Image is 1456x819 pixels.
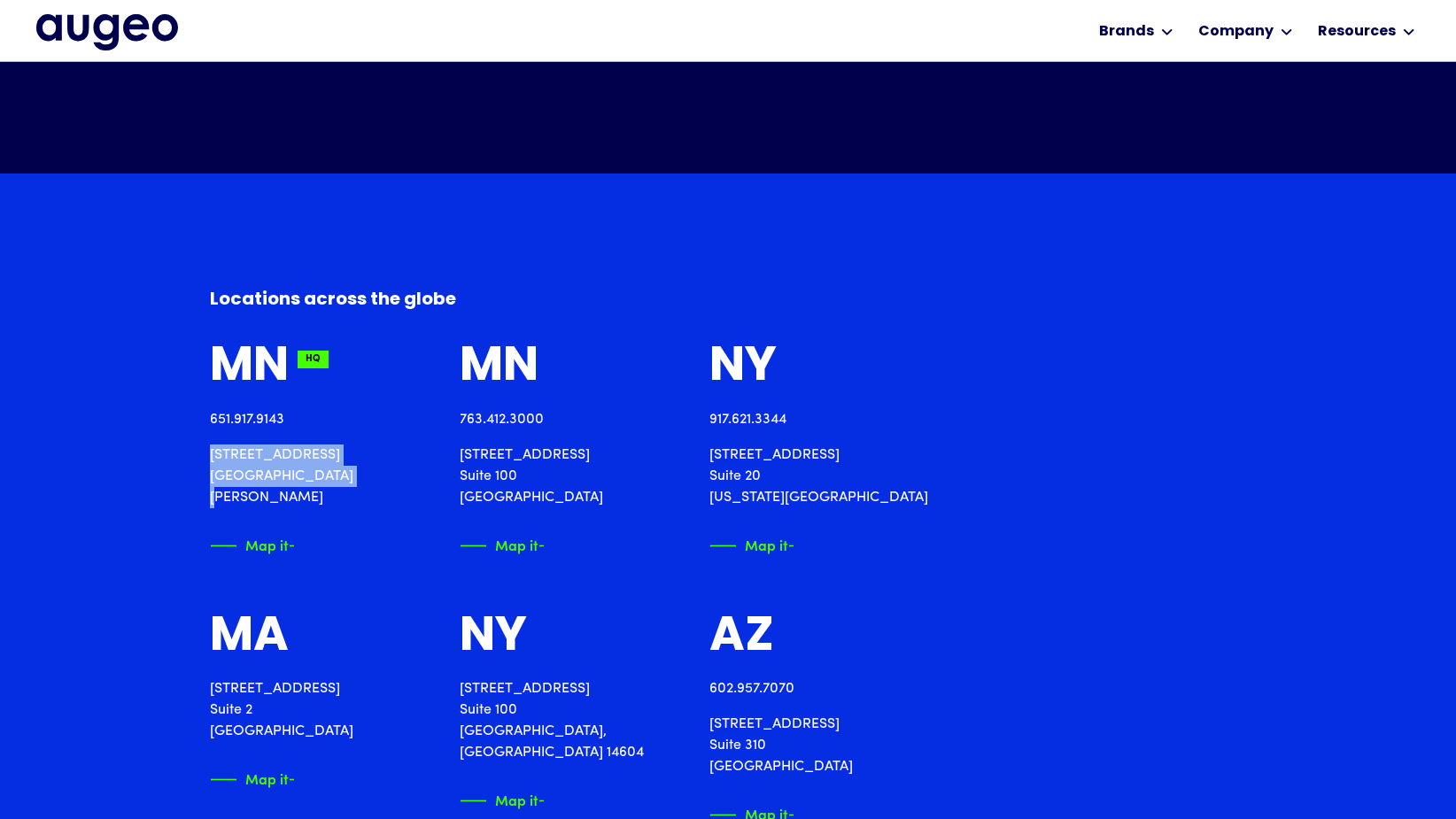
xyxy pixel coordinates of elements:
[788,537,815,555] img: Arrow symbol in bright green pointing right to indicate an active link.
[245,768,289,786] div: Map it
[210,413,284,427] a: 651.917.9143
[538,537,565,555] img: Arrow symbol in bright green pointing right to indicate an active link.
[1198,21,1274,42] div: Company
[460,342,538,394] div: MN
[1318,21,1396,42] div: Resources
[245,534,289,552] div: Map it
[709,413,786,427] a: 917.621.3344
[210,342,289,394] div: MN
[210,537,294,555] a: Map itArrow symbol in bright green pointing right to indicate an active link.
[289,770,315,789] img: Arrow symbol in bright green pointing right to indicate an active link.
[460,537,544,555] a: Map itArrow symbol in bright green pointing right to indicate an active link.
[709,444,928,508] p: [STREET_ADDRESS] Suite 20 [US_STATE][GEOGRAPHIC_DATA]
[460,444,603,508] p: [STREET_ADDRESS] Suite 100 [GEOGRAPHIC_DATA]
[210,287,819,313] h6: Locations across the globe
[1099,21,1154,42] div: Brands
[36,14,178,50] img: Augeo's full logo in midnight blue.
[709,537,794,555] a: Map itArrow symbol in bright green pointing right to indicate an active link.
[709,342,777,394] div: NY
[289,537,315,555] img: Arrow symbol in bright green pointing right to indicate an active link.
[460,792,544,810] a: Map itArrow symbol in bright green pointing right to indicate an active link.
[210,612,289,664] div: MA
[538,792,565,810] img: Arrow symbol in bright green pointing right to indicate an active link.
[210,678,353,742] p: [STREET_ADDRESS] Suite 2 [GEOGRAPHIC_DATA]
[709,612,774,664] div: AZ
[709,682,794,696] a: 602.957.7070
[298,351,329,368] div: HQ
[460,612,527,664] div: NY
[460,678,667,763] p: [STREET_ADDRESS] Suite 100 [GEOGRAPHIC_DATA], [GEOGRAPHIC_DATA] 14604
[460,413,544,427] a: 763.412.3000
[495,534,538,552] div: Map it
[210,770,294,789] a: Map itArrow symbol in bright green pointing right to indicate an active link.
[745,534,788,552] div: Map it
[210,444,417,508] p: [STREET_ADDRESS] [GEOGRAPHIC_DATA][PERSON_NAME]
[709,714,853,777] p: [STREET_ADDRESS] Suite 310 [GEOGRAPHIC_DATA]
[495,789,538,807] div: Map it
[36,14,178,50] a: home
